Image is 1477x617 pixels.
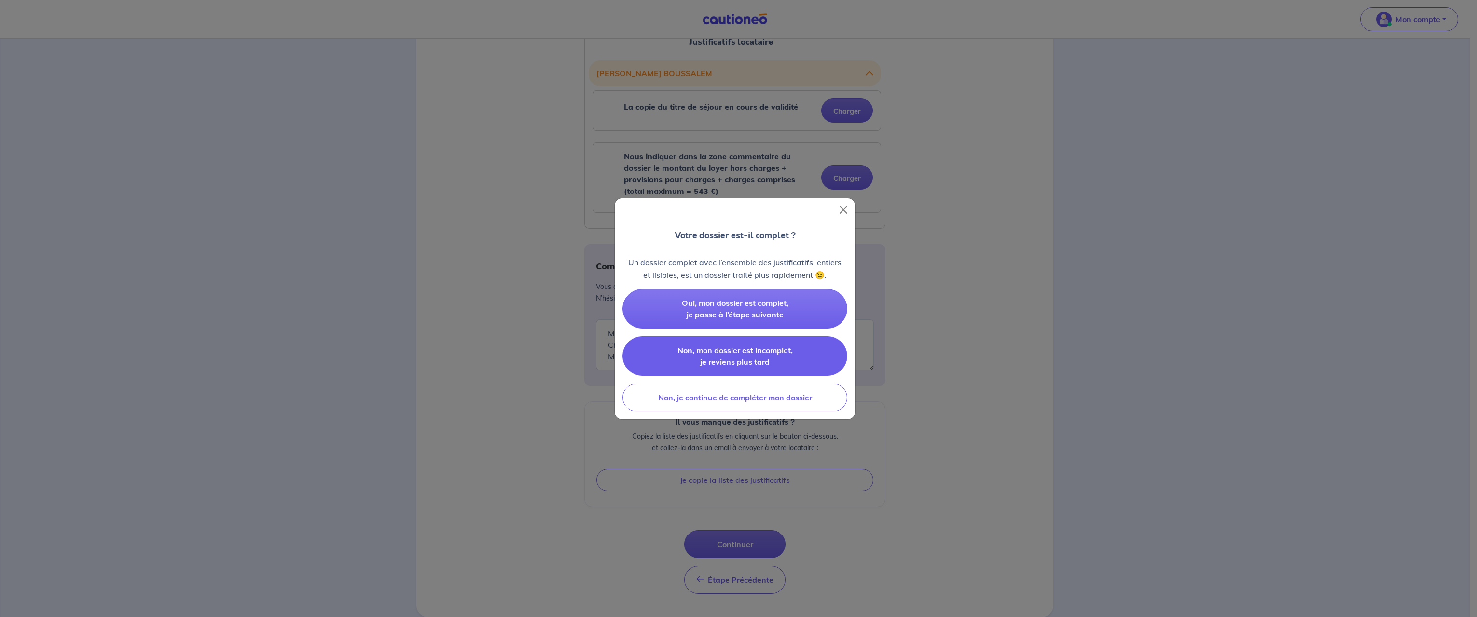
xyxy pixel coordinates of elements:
button: Non, je continue de compléter mon dossier [622,384,847,411]
span: Non, mon dossier est incomplet, je reviens plus tard [677,345,793,367]
button: Close [836,202,851,218]
p: Un dossier complet avec l’ensemble des justificatifs, entiers et lisibles, est un dossier traité ... [622,256,847,281]
button: Non, mon dossier est incomplet, je reviens plus tard [622,336,847,376]
p: Votre dossier est-il complet ? [675,229,796,242]
span: Non, je continue de compléter mon dossier [658,393,812,402]
span: Oui, mon dossier est complet, je passe à l’étape suivante [682,298,788,319]
button: Oui, mon dossier est complet, je passe à l’étape suivante [622,289,847,329]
